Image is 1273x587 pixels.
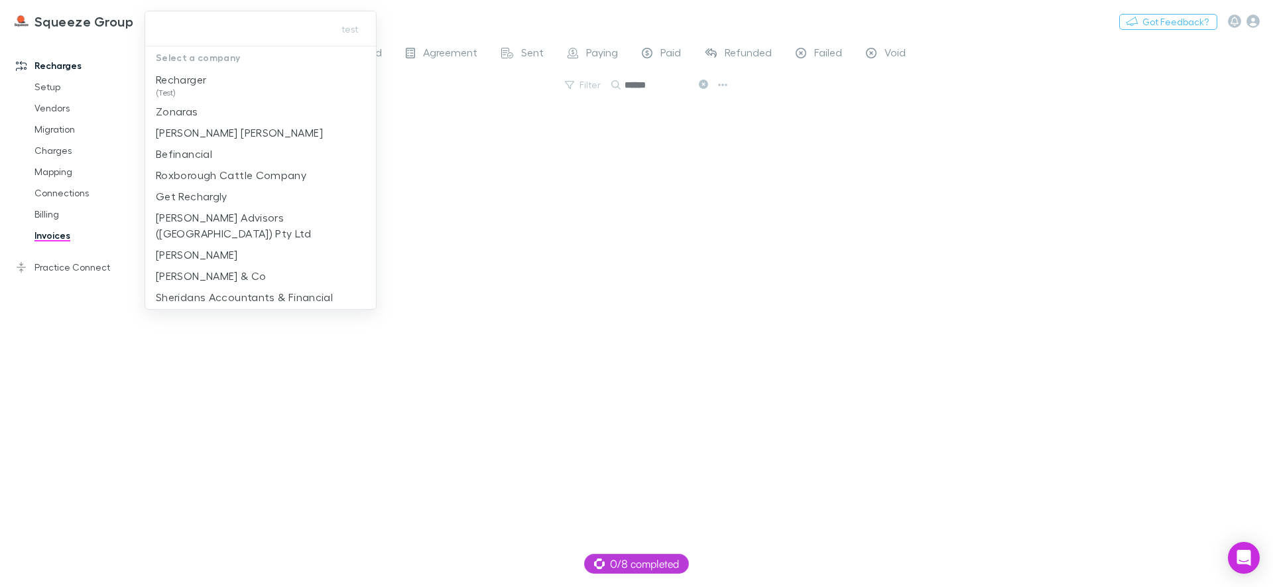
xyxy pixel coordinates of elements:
[145,46,376,69] p: Select a company
[156,88,206,98] span: (Test)
[156,289,365,321] p: Sheridans Accountants & Financial Planners
[156,247,238,263] p: [PERSON_NAME]
[328,21,371,37] button: test
[156,210,365,241] p: [PERSON_NAME] Advisors ([GEOGRAPHIC_DATA]) Pty Ltd
[156,125,323,141] p: [PERSON_NAME] [PERSON_NAME]
[156,188,227,204] p: Get Rechargly
[341,21,358,37] span: test
[156,103,198,119] p: Zonaras
[1228,542,1260,574] div: Open Intercom Messenger
[156,167,306,183] p: Roxborough Cattle Company
[156,72,206,88] p: Recharger
[156,146,212,162] p: Befinancial
[156,268,267,284] p: [PERSON_NAME] & Co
